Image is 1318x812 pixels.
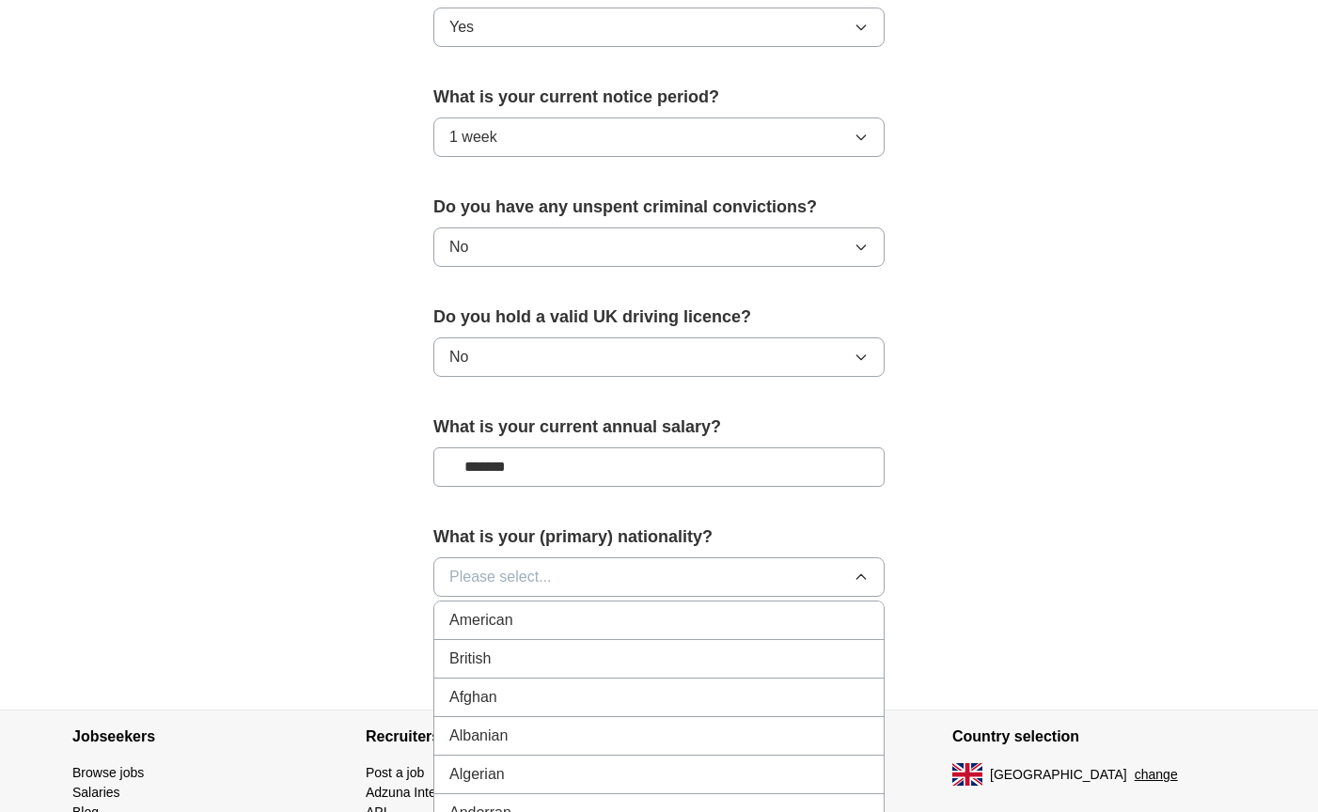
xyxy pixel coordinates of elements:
button: change [1135,765,1178,785]
span: Yes [449,16,474,39]
button: No [433,337,885,377]
span: No [449,346,468,368]
h4: Country selection [952,710,1246,763]
span: 1 week [449,126,497,148]
img: UK flag [952,763,982,786]
label: What is your (primary) nationality? [433,524,885,550]
span: No [449,236,468,258]
button: No [433,227,885,267]
a: Adzuna Intelligence [366,785,480,800]
label: Do you have any unspent criminal convictions? [433,195,885,220]
label: What is your current notice period? [433,85,885,110]
label: What is your current annual salary? [433,414,885,440]
label: Do you hold a valid UK driving licence? [433,304,885,330]
span: Please select... [449,566,552,588]
button: Yes [433,8,885,47]
span: American [449,609,513,632]
span: Afghan [449,686,497,709]
button: Please select... [433,557,885,597]
button: 1 week [433,117,885,157]
a: Browse jobs [72,765,144,780]
span: [GEOGRAPHIC_DATA] [990,765,1127,785]
a: Salaries [72,785,120,800]
span: Albanian [449,725,508,747]
span: Algerian [449,763,505,786]
span: British [449,648,491,670]
a: Post a job [366,765,424,780]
